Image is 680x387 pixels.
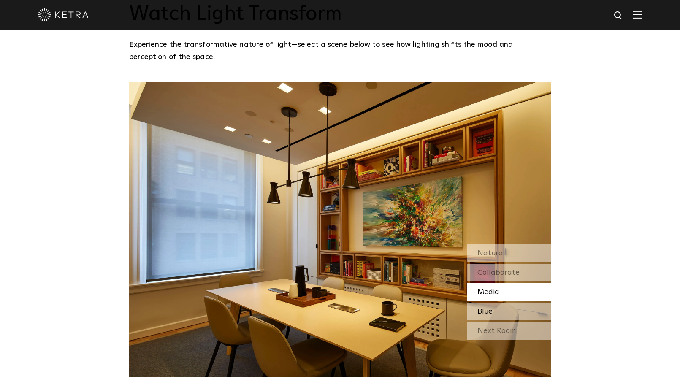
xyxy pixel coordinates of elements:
span: Media [477,288,499,296]
img: Hamburger%20Nav.svg [633,11,642,19]
img: search icon [613,11,624,21]
span: Natural [477,249,505,257]
img: SS-Desktop-CEC-03 [129,82,551,377]
span: Collaborate [477,269,520,276]
div: Next Room [467,322,551,340]
img: ketra-logo-2019-white [38,8,89,21]
p: Experience the transformative nature of light—select a scene below to see how lighting shifts the... [129,39,547,63]
span: Blue [477,308,493,315]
